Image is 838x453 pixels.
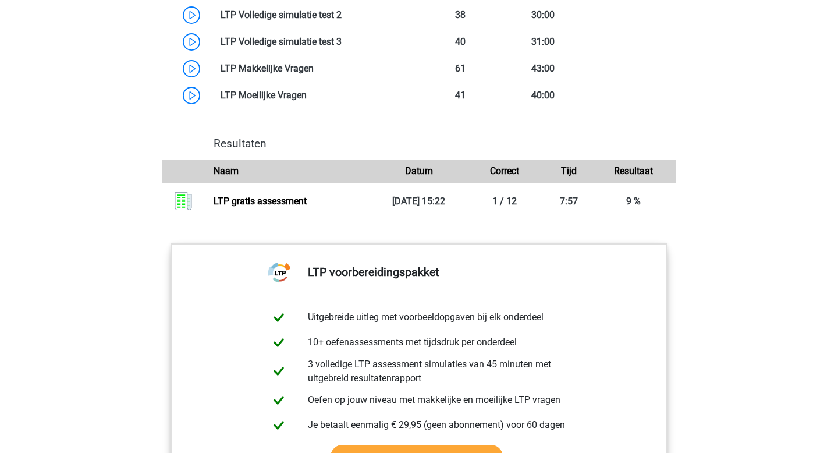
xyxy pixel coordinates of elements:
[212,62,419,76] div: LTP Makkelijke Vragen
[214,137,667,150] h4: Resultaten
[591,164,676,178] div: Resultaat
[212,8,419,22] div: LTP Volledige simulatie test 2
[462,164,548,178] div: Correct
[548,164,591,178] div: Tijd
[214,196,307,207] a: LTP gratis assessment
[212,35,419,49] div: LTP Volledige simulatie test 3
[205,164,377,178] div: Naam
[212,89,419,102] div: LTP Moeilijke Vragen
[376,164,461,178] div: Datum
